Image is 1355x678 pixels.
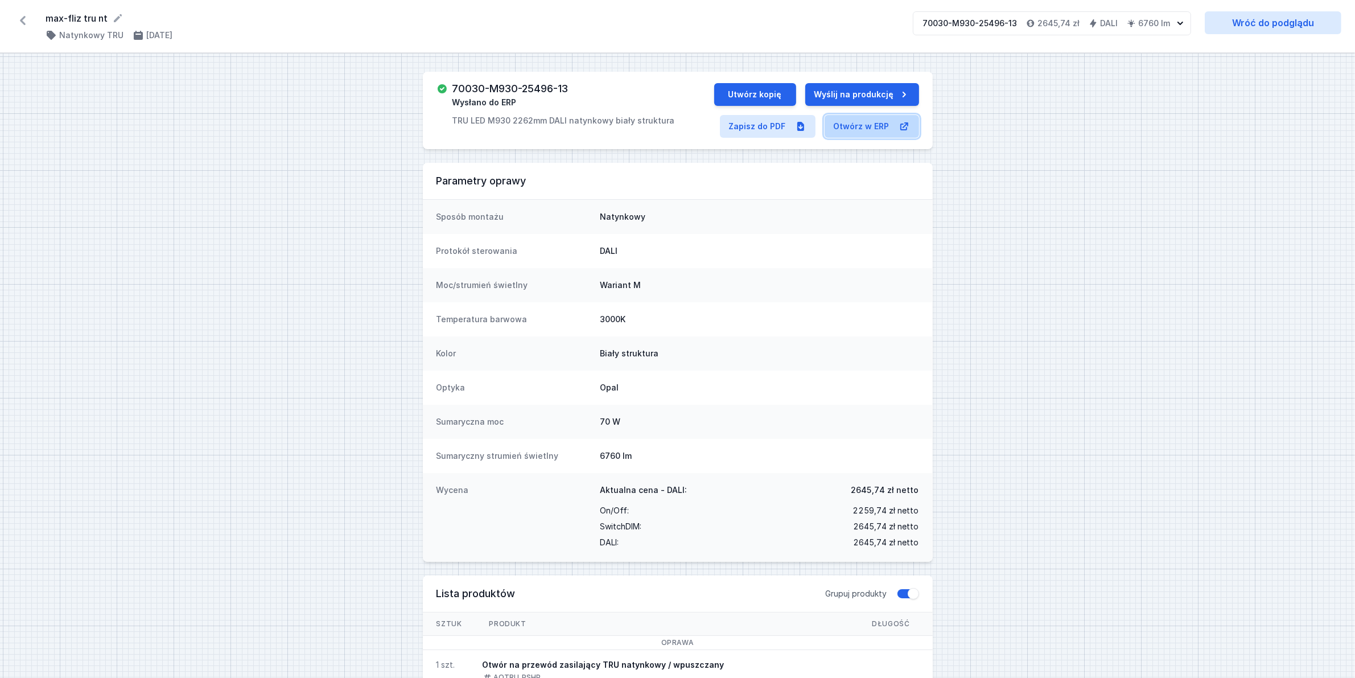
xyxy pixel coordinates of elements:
dt: Temperatura barwowa [436,314,591,325]
div: 1 szt. [436,659,455,671]
span: Wysłano do ERP [452,97,517,108]
span: Grupuj produkty [826,588,887,599]
dd: 70 W [600,416,919,428]
dt: Optyka [436,382,591,393]
span: SwitchDIM : [600,519,642,535]
h4: DALI [1100,18,1118,29]
span: Sztuk [423,613,476,635]
dd: DALI [600,245,919,257]
dd: Biały struktura [600,348,919,359]
span: On/Off : [600,503,629,519]
form: max-fliz tru nt [46,11,899,25]
dd: 3000K [600,314,919,325]
div: Otwór na przewód zasilający TRU natynkowy / wpuszczany [483,659,724,671]
dt: Protokół sterowania [436,245,591,257]
dd: Natynkowy [600,211,919,223]
dt: Sumaryczny strumień świetlny [436,450,591,462]
span: Aktualna cena - DALI: [600,484,687,496]
h4: 6760 lm [1138,18,1170,29]
span: DALI : [600,535,619,550]
p: TRU LED M930 2262mm DALI natynkowy biały struktura [452,115,675,126]
dt: Moc/strumień świetlny [436,280,591,291]
div: 70030-M930-25496-13 [922,18,1017,29]
a: Otwórz w ERP [825,115,919,138]
span: 2645,74 zł netto [854,535,919,550]
dt: Sumaryczna moc [436,416,591,428]
button: Wyślij na produkcję [805,83,919,106]
span: 2645,74 zł netto [851,484,919,496]
h4: 2645,74 zł [1037,18,1080,29]
span: 2259,74 zł netto [853,503,919,519]
span: Produkt [476,613,540,635]
dd: 6760 lm [600,450,919,462]
button: Grupuj produkty [896,588,919,599]
span: 2645,74 zł netto [854,519,919,535]
button: Edytuj nazwę projektu [112,13,123,24]
h3: 70030-M930-25496-13 [452,83,569,94]
dt: Kolor [436,348,591,359]
dt: Sposób montażu [436,211,591,223]
button: 70030-M930-25496-132645,74 złDALI6760 lm [913,11,1191,35]
dd: Opal [600,382,919,393]
a: Wróć do podglądu [1205,11,1341,34]
dd: Wariant M [600,280,919,291]
h4: Natynkowy TRU [59,30,123,41]
span: Długość [858,613,923,635]
dt: Wycena [436,484,591,550]
button: Utwórz kopię [714,83,796,106]
h4: [DATE] [146,30,172,41]
a: Zapisz do PDF [720,115,816,138]
h3: Parametry oprawy [436,174,919,188]
h3: Oprawa [436,638,919,647]
h3: Lista produktów [436,587,826,601]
